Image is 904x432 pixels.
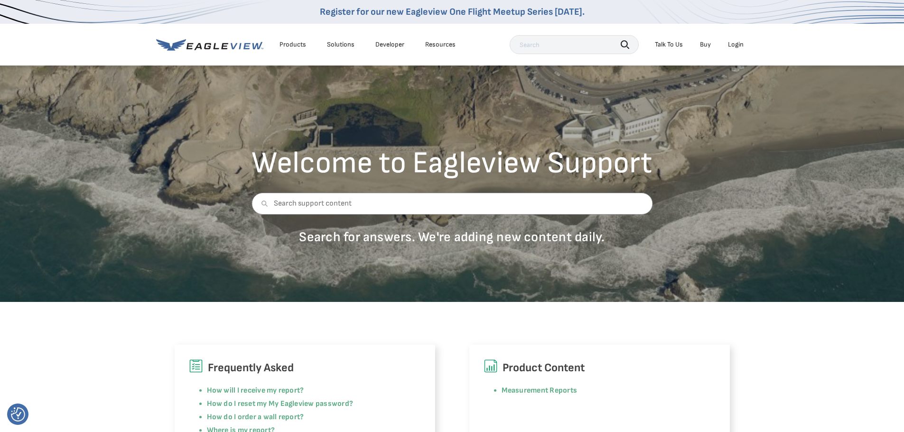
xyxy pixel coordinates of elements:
a: Register for our new Eagleview One Flight Meetup Series [DATE]. [320,6,585,18]
h6: Product Content [484,359,716,377]
div: Products [280,40,306,49]
h6: Frequently Asked [189,359,421,377]
a: How do I reset my My Eagleview password? [207,399,354,408]
input: Search [510,35,639,54]
a: How will I receive my report? [207,386,304,395]
div: Resources [425,40,456,49]
input: Search support content [252,193,652,215]
a: Measurement Reports [502,386,578,395]
a: Buy [700,40,711,49]
button: Consent Preferences [11,407,25,422]
a: Developer [375,40,404,49]
a: How do I order a wall report? [207,413,304,422]
img: Revisit consent button [11,407,25,422]
div: Solutions [327,40,354,49]
h2: Welcome to Eagleview Support [252,148,652,178]
div: Talk To Us [655,40,683,49]
p: Search for answers. We're adding new content daily. [252,229,652,245]
div: Login [728,40,744,49]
